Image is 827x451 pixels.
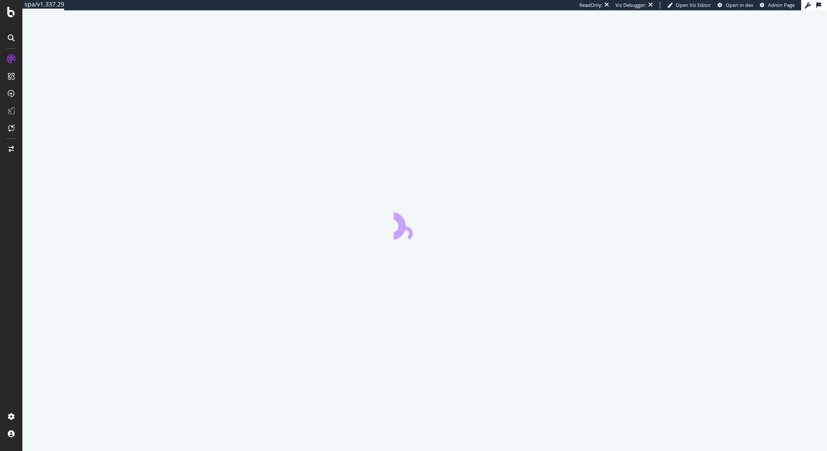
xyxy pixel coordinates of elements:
[676,2,711,8] span: Open Viz Editor
[667,2,711,9] a: Open Viz Editor
[616,2,647,9] div: Viz Debugger:
[718,2,753,9] a: Open in dev
[579,2,603,9] div: ReadOnly:
[394,208,456,239] div: animation
[760,2,795,9] a: Admin Page
[726,2,753,8] span: Open in dev
[768,2,795,8] span: Admin Page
